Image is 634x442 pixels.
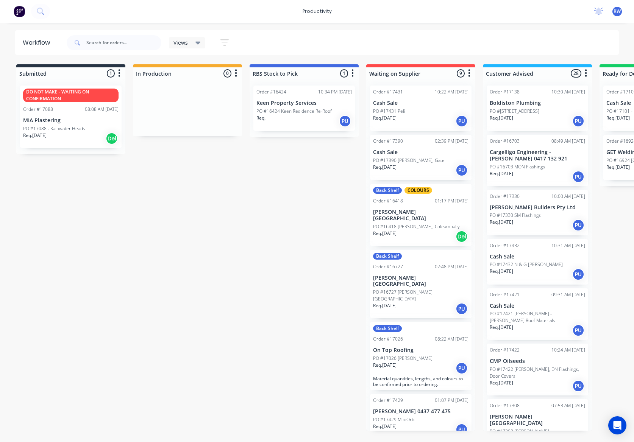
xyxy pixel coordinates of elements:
[435,397,468,404] div: 01:07 PM [DATE]
[373,362,397,369] p: Req. [DATE]
[23,117,119,124] p: MIA Plastering
[490,100,585,106] p: Boldiston Plumbing
[490,380,513,386] p: Req. [DATE]
[373,164,397,171] p: Req. [DATE]
[490,170,513,177] p: Req. [DATE]
[572,324,584,336] div: PU
[370,86,472,131] div: Order #1743110:22 AM [DATE]Cash SalePO #17431 PeliReq.[DATE]PU
[86,35,161,50] input: Search for orders...
[456,115,468,127] div: PU
[373,89,403,95] div: Order #17431
[256,115,265,121] p: Req.
[373,108,405,115] p: PO #17431 Peli
[299,6,336,17] div: productivity
[23,89,119,102] div: DO NOT MAKE - WAITING ON CONFIRMATION
[490,219,513,226] p: Req. [DATE]
[490,115,513,121] p: Req. [DATE]
[404,187,432,194] div: COLOURS
[373,325,402,332] div: Back Shelf
[572,171,584,183] div: PU
[14,6,25,17] img: Factory
[490,291,520,298] div: Order #17421
[256,100,352,106] p: Keen Property Services
[373,416,414,423] p: PO #17429 MiniOrb
[370,184,472,246] div: Back ShelfCOLOURSOrder #1641801:17 PM [DATE][PERSON_NAME][GEOGRAPHIC_DATA]PO #16418 [PERSON_NAME]...
[487,86,588,131] div: Order #1713810:30 AM [DATE]Boldiston PlumbingPO #[STREET_ADDRESS]Req.[DATE]PU
[490,268,513,275] p: Req. [DATE]
[373,336,403,342] div: Order #17026
[256,89,286,95] div: Order #16424
[373,198,403,204] div: Order #16418
[318,89,352,95] div: 10:34 PM [DATE]
[373,230,397,237] p: Req. [DATE]
[572,219,584,231] div: PU
[456,164,468,176] div: PU
[551,402,585,409] div: 07:53 AM [DATE]
[487,190,588,235] div: Order #1733010:00 AM [DATE][PERSON_NAME] Builders Pty LtdPO #17330 SM FlashingsReq.[DATE]PU
[256,108,332,115] p: PO #16424 Keen Residence Re-Roof
[373,209,468,222] p: [PERSON_NAME][GEOGRAPHIC_DATA]
[490,402,520,409] div: Order #17308
[572,268,584,280] div: PU
[490,303,585,309] p: Cash Sale
[608,416,626,434] div: Open Intercom Messenger
[23,106,53,113] div: Order #17088
[373,275,468,288] p: [PERSON_NAME][GEOGRAPHIC_DATA]
[373,263,403,270] div: Order #16727
[606,164,630,171] p: Req. [DATE]
[20,86,122,148] div: DO NOT MAKE - WAITING ON CONFIRMATIONOrder #1708808:08 AM [DATE]MIA PlasteringPO #17088 - Rainwat...
[373,302,397,309] p: Req. [DATE]
[456,362,468,374] div: PU
[373,289,468,302] p: PO #16727 [PERSON_NAME][GEOGRAPHIC_DATA]
[435,336,468,342] div: 08:22 AM [DATE]
[370,135,472,180] div: Order #1739002:39 PM [DATE]Cash SalePO #17390 [PERSON_NAME], GateReq.[DATE]PU
[490,163,545,170] p: PO #16703 MON Flashings
[487,239,588,285] div: Order #1743210:31 AM [DATE]Cash SalePO #17432 N & G [PERSON_NAME]Req.[DATE]PU
[370,250,472,319] div: Back ShelfOrder #1672702:48 PM [DATE][PERSON_NAME][GEOGRAPHIC_DATA]PO #16727 [PERSON_NAME][GEOGRA...
[253,86,355,131] div: Order #1642410:34 PM [DATE]Keen Property ServicesPO #16424 Keen Residence Re-RoofReq.PU
[435,89,468,95] div: 10:22 AM [DATE]
[456,303,468,315] div: PU
[614,8,621,15] span: RW
[456,423,468,436] div: PU
[373,223,460,230] p: PO #16418 [PERSON_NAME], Coleambally
[435,138,468,145] div: 02:39 PM [DATE]
[490,310,585,324] p: PO #17421 [PERSON_NAME] - [PERSON_NAME] Roof Materials
[490,324,513,331] p: Req. [DATE]
[490,261,563,268] p: PO #17432 N & G [PERSON_NAME]
[490,149,585,162] p: Cargelligo Engineering - [PERSON_NAME] 0417 132 921
[490,193,520,200] div: Order #17330
[373,347,468,353] p: On Top Roofing
[490,212,541,219] p: PO #17330 SM Flashings
[487,344,588,395] div: Order #1742210:24 AM [DATE]CMP OilseedsPO #17422 [PERSON_NAME], DN Flashings, Door CoversReq.[DAT...
[373,253,402,260] div: Back Shelf
[373,187,402,194] div: Back Shelf
[551,291,585,298] div: 09:31 AM [DATE]
[373,115,397,121] p: Req. [DATE]
[370,394,472,439] div: Order #1742901:07 PM [DATE][PERSON_NAME] 0437 477 475PO #17429 MiniOrbReq.[DATE]PU
[85,106,119,113] div: 08:08 AM [DATE]
[551,193,585,200] div: 10:00 AM [DATE]
[373,376,468,387] p: Material quantities, lengths, and colours to be confirmed prior to ordering.
[370,322,472,390] div: Back ShelfOrder #1702608:22 AM [DATE]On Top RoofingPO #17026 [PERSON_NAME]Req.[DATE]PUMaterial qu...
[435,263,468,270] div: 02:48 PM [DATE]
[373,100,468,106] p: Cash Sale
[339,115,351,127] div: PU
[435,198,468,204] div: 01:17 PM [DATE]
[490,204,585,211] p: [PERSON_NAME] Builders Pty Ltd
[23,132,47,139] p: Req. [DATE]
[23,38,54,47] div: Workflow
[373,157,445,164] p: PO #17390 [PERSON_NAME], Gate
[551,347,585,353] div: 10:24 AM [DATE]
[490,366,585,380] p: PO #17422 [PERSON_NAME], DN Flashings, Door Covers
[490,428,549,435] p: PO #17308 [PERSON_NAME]
[23,125,85,132] p: PO #17088 - Rainwater Heads
[487,135,588,186] div: Order #1670308:49 AM [DATE]Cargelligo Engineering - [PERSON_NAME] 0417 132 921PO #16703 MON Flash...
[551,138,585,145] div: 08:49 AM [DATE]
[490,347,520,353] div: Order #17422
[606,115,630,121] p: Req. [DATE]
[456,230,468,243] div: Del
[173,39,188,47] span: Views
[373,423,397,430] p: Req. [DATE]
[572,380,584,392] div: PU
